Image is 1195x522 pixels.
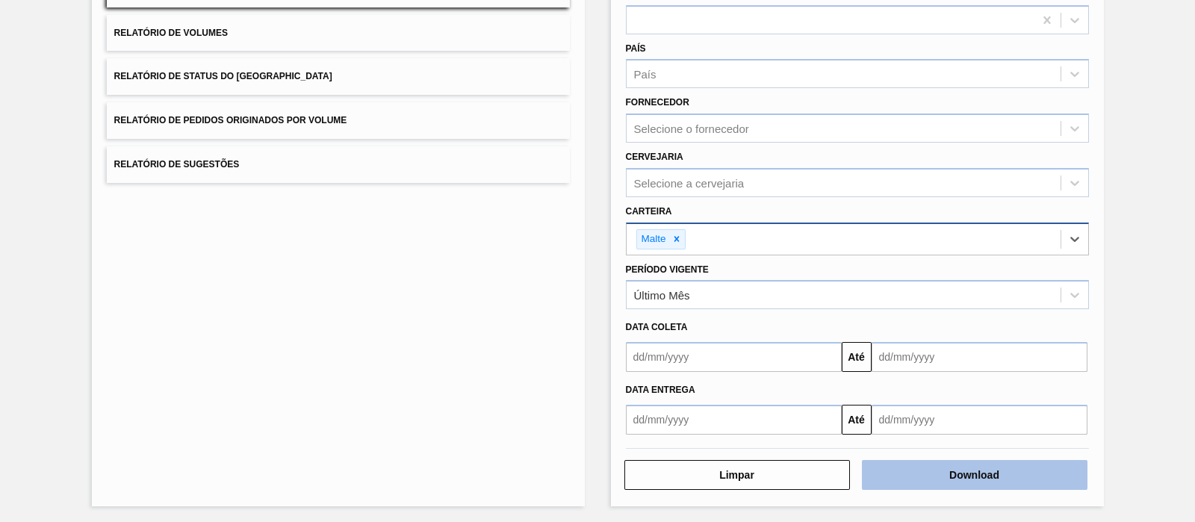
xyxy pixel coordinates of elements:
[626,322,688,332] span: Data coleta
[634,122,749,135] div: Selecione o fornecedor
[872,405,1087,435] input: dd/mm/yyyy
[626,43,646,54] label: País
[626,97,689,108] label: Fornecedor
[634,68,657,81] div: País
[872,342,1087,372] input: dd/mm/yyyy
[626,405,842,435] input: dd/mm/yyyy
[114,28,228,38] span: Relatório de Volumes
[624,460,850,490] button: Limpar
[626,385,695,395] span: Data entrega
[107,15,570,52] button: Relatório de Volumes
[634,289,690,302] div: Último Mês
[114,115,347,125] span: Relatório de Pedidos Originados por Volume
[114,71,332,81] span: Relatório de Status do [GEOGRAPHIC_DATA]
[626,264,709,275] label: Período Vigente
[107,146,570,183] button: Relatório de Sugestões
[637,230,668,249] div: Malte
[842,405,872,435] button: Até
[862,460,1087,490] button: Download
[842,342,872,372] button: Até
[626,152,683,162] label: Cervejaria
[626,342,842,372] input: dd/mm/yyyy
[626,206,672,217] label: Carteira
[107,102,570,139] button: Relatório de Pedidos Originados por Volume
[634,176,745,189] div: Selecione a cervejaria
[114,159,240,170] span: Relatório de Sugestões
[107,58,570,95] button: Relatório de Status do [GEOGRAPHIC_DATA]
